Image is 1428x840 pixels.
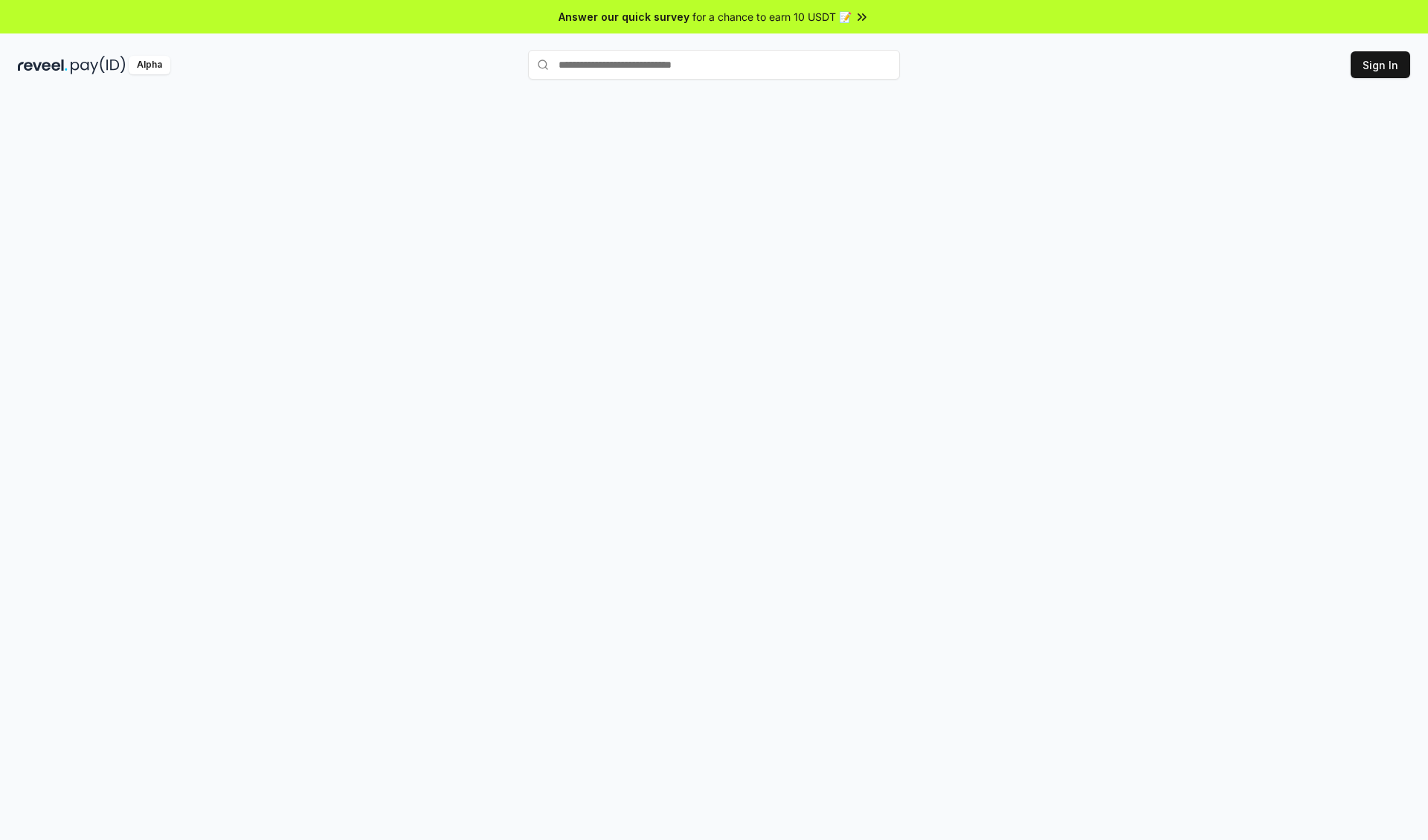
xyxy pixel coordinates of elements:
img: reveel_dark [18,56,68,74]
span: for a chance to earn 10 USDT 📝 [692,9,852,25]
span: Answer our quick survey [559,9,689,25]
div: Alpha [129,56,170,74]
img: pay_id [71,56,126,74]
button: Sign In [1351,51,1410,78]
